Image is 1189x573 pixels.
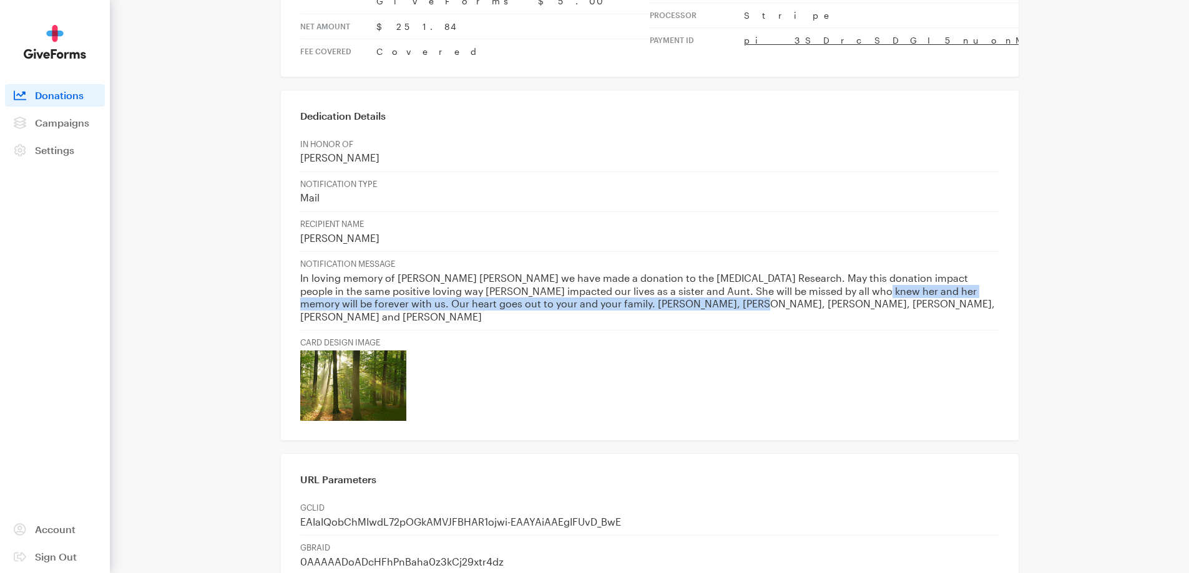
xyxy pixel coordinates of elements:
[441,418,748,569] td: Your generous, tax-deductible gift to [MEDICAL_DATA] Research will go to work to help fund promis...
[300,139,999,150] p: IN HONOR OF
[300,259,999,269] p: NOTIFICATION MESSAGE
[300,39,376,64] th: Fee Covered
[650,28,744,53] th: Payment Id
[744,2,1172,28] td: Stripe
[35,89,84,101] span: Donations
[35,117,89,128] span: Campaigns
[408,100,782,140] td: Thank You!
[300,473,999,486] h3: URL Parameters
[650,2,744,28] th: Processor
[24,25,86,59] img: GiveForms
[300,152,999,165] p: [PERSON_NAME]
[300,503,999,513] p: GCLID
[5,139,105,161] a: Settings
[5,546,105,568] a: Sign Out
[35,144,74,156] span: Settings
[5,518,105,541] a: Account
[300,219,999,229] p: RECIPIENT NAME
[35,551,77,562] span: Sign Out
[5,84,105,107] a: Donations
[300,272,999,323] p: In loving memory of [PERSON_NAME] [PERSON_NAME] we have made a donation to the [MEDICAL_DATA] Res...
[300,191,999,205] p: Mail
[300,350,406,421] img: 4.jpg
[35,523,76,535] span: Account
[300,14,376,39] th: Net Amount
[744,35,1172,46] a: pi_3SDrcSDGI5nuonMo0pOy0YRF
[5,112,105,134] a: Campaigns
[300,516,999,529] p: EAIaIQobChMIwdL72pOGkAMVJFBHAR1ojwi-EAAYAiAAEgIFUvD_BwE
[300,542,999,553] p: GBRAID
[376,14,650,39] td: $251.84
[300,337,999,348] p: CARD DESIGN IMAGE
[300,110,999,122] h3: Dedication Details
[376,39,650,64] td: Covered
[300,179,999,190] p: NOTIFICATION TYPE
[486,21,704,56] img: BrightFocus Foundation | Alzheimer's Disease Research
[300,232,999,245] p: [PERSON_NAME]
[300,556,999,569] p: 0AAAAADoADcHFhPnBaha0z3kCj29xtr4dz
